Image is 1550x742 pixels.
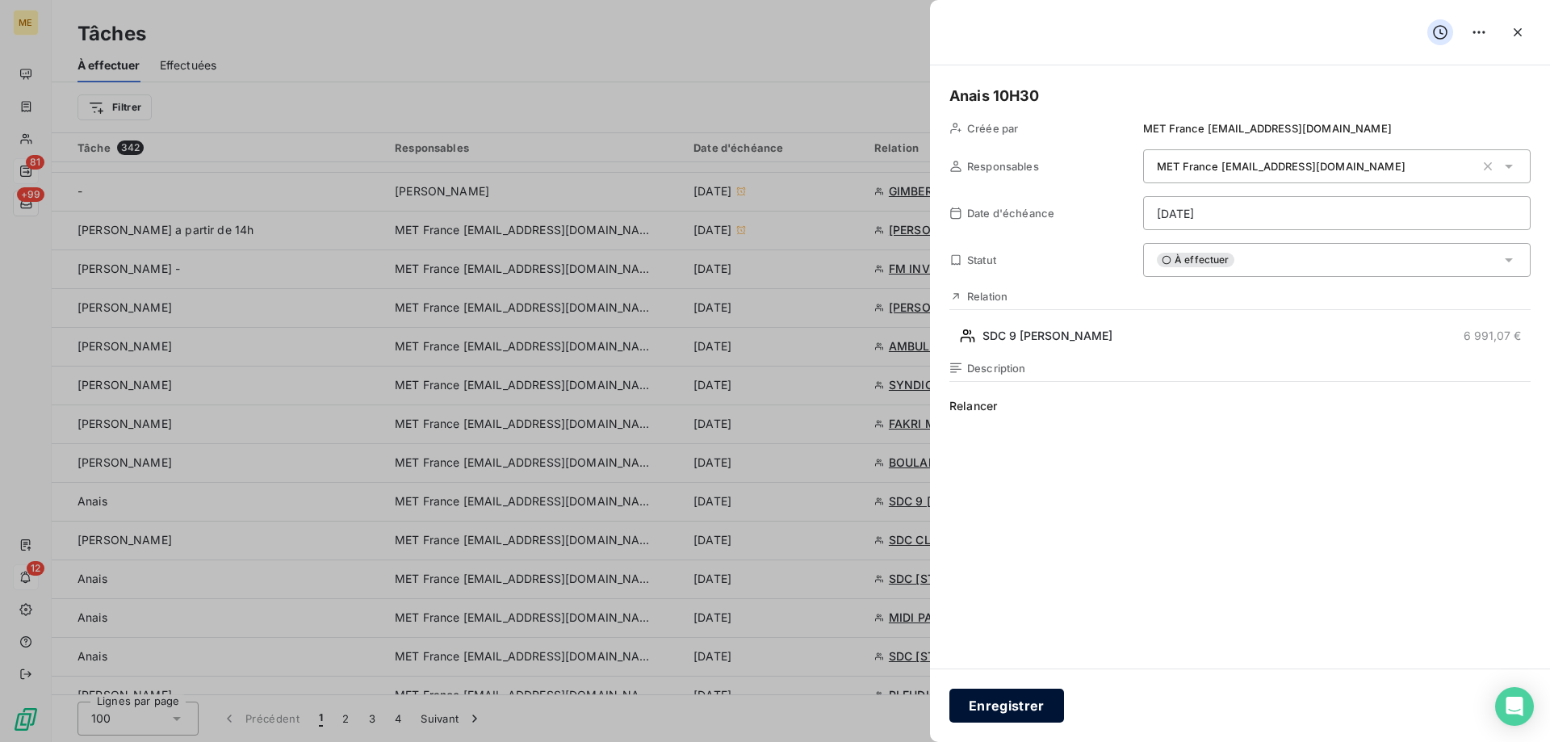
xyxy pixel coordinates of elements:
[949,85,1531,107] h5: Anais 10H30
[1143,122,1392,135] span: MET France [EMAIL_ADDRESS][DOMAIN_NAME]
[982,328,1112,344] span: SDC 9 [PERSON_NAME]
[967,122,1018,135] span: Créée par
[1157,160,1405,173] span: MET France [EMAIL_ADDRESS][DOMAIN_NAME]
[967,254,996,266] span: Statut
[949,689,1064,723] button: Enregistrer
[1157,253,1234,267] span: À effectuer
[967,362,1026,375] span: Description
[967,290,1007,303] span: Relation
[949,323,1531,349] button: SDC 9 [PERSON_NAME]6 991,07 €
[967,160,1039,173] span: Responsables
[967,207,1054,220] span: Date d'échéance
[1495,687,1534,726] div: Open Intercom Messenger
[1143,196,1531,230] input: placeholder
[1464,328,1521,344] span: 6 991,07 €
[949,398,1531,708] span: Relancer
